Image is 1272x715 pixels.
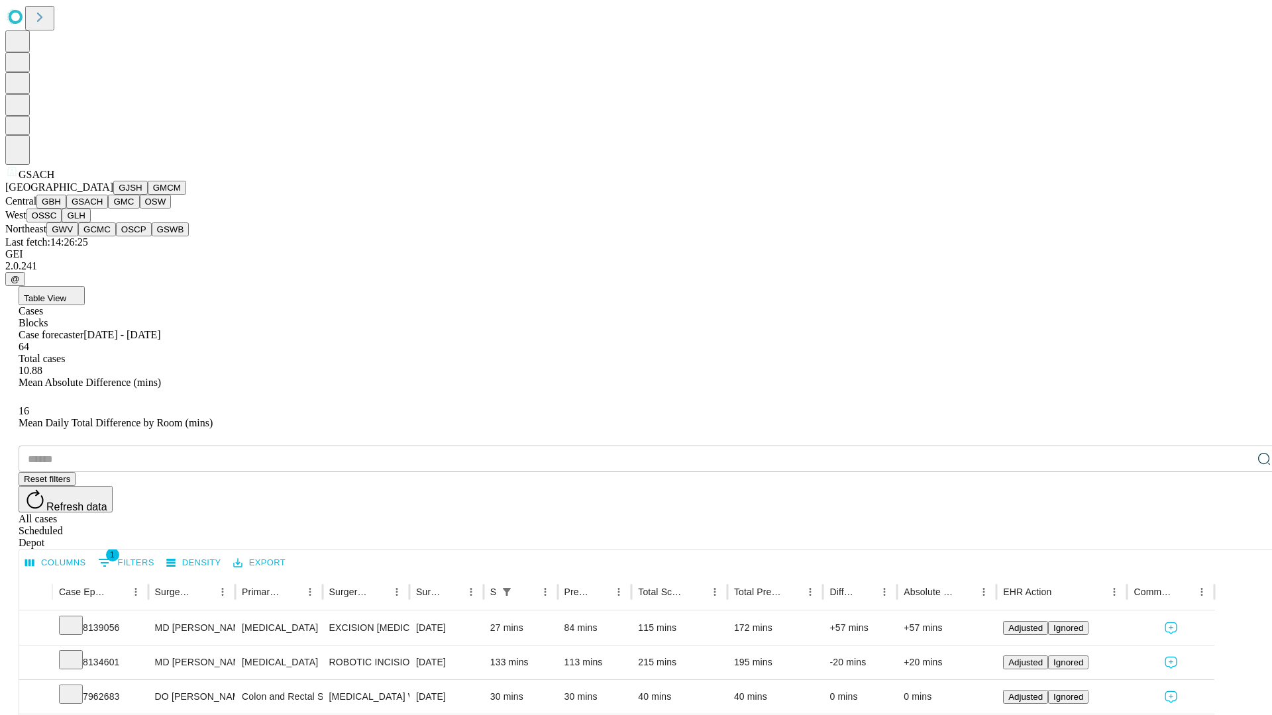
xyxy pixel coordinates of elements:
[416,680,477,714] div: [DATE]
[83,329,160,340] span: [DATE] - [DATE]
[116,222,152,236] button: OSCP
[282,583,301,601] button: Sort
[1008,623,1043,633] span: Adjusted
[904,587,955,597] div: Absolute Difference
[155,587,193,597] div: Surgeon Name
[108,195,139,209] button: GMC
[975,583,993,601] button: Menu
[5,223,46,234] span: Northeast
[329,680,403,714] div: [MEDICAL_DATA] WITH RECTAL FLAP
[140,195,172,209] button: OSW
[19,365,42,376] span: 10.88
[78,222,116,236] button: GCMC
[904,645,990,679] div: +20 mins
[46,222,78,236] button: GWV
[829,611,890,645] div: +57 mins
[108,583,127,601] button: Sort
[230,553,289,573] button: Export
[127,583,145,601] button: Menu
[19,405,29,416] span: 16
[5,248,1267,260] div: GEI
[155,680,229,714] div: DO [PERSON_NAME]
[26,617,46,640] button: Expand
[498,583,516,601] button: Show filters
[1008,692,1043,702] span: Adjusted
[1053,623,1083,633] span: Ignored
[213,583,232,601] button: Menu
[301,583,319,601] button: Menu
[95,552,158,573] button: Show filters
[26,651,46,675] button: Expand
[113,181,148,195] button: GJSH
[19,341,29,352] span: 64
[1053,583,1071,601] button: Sort
[163,553,225,573] button: Density
[59,587,107,597] div: Case Epic Id
[5,236,88,248] span: Last fetch: 14:26:25
[416,587,442,597] div: Surgery Date
[66,195,108,209] button: GSACH
[416,611,477,645] div: [DATE]
[857,583,875,601] button: Sort
[687,583,706,601] button: Sort
[638,611,721,645] div: 115 mins
[106,548,119,561] span: 1
[24,293,66,303] span: Table View
[829,680,890,714] div: 0 mins
[517,583,536,601] button: Sort
[329,611,403,645] div: EXCISION [MEDICAL_DATA] LESION EXCEPT [MEDICAL_DATA] TRUNK ETC 4 PLUS CM
[734,587,782,597] div: Total Predicted Duration
[19,286,85,305] button: Table View
[19,472,76,486] button: Reset filters
[564,680,625,714] div: 30 mins
[498,583,516,601] div: 1 active filter
[46,501,107,512] span: Refresh data
[195,583,213,601] button: Sort
[1003,655,1048,669] button: Adjusted
[5,181,113,193] span: [GEOGRAPHIC_DATA]
[5,260,1267,272] div: 2.0.241
[734,645,817,679] div: 195 mins
[19,417,213,428] span: Mean Daily Total Difference by Room (mins)
[536,583,555,601] button: Menu
[490,680,551,714] div: 30 mins
[904,680,990,714] div: 0 mins
[329,587,368,597] div: Surgery Name
[59,611,142,645] div: 8139056
[24,474,70,484] span: Reset filters
[734,680,817,714] div: 40 mins
[638,587,686,597] div: Total Scheduled Duration
[875,583,894,601] button: Menu
[490,587,496,597] div: Scheduled In Room Duration
[829,645,890,679] div: -20 mins
[462,583,480,601] button: Menu
[1003,621,1048,635] button: Adjusted
[242,587,280,597] div: Primary Service
[1105,583,1124,601] button: Menu
[36,195,66,209] button: GBH
[1134,587,1172,597] div: Comments
[1053,657,1083,667] span: Ignored
[242,645,315,679] div: [MEDICAL_DATA]
[1003,690,1048,704] button: Adjusted
[388,583,406,601] button: Menu
[19,377,161,388] span: Mean Absolute Difference (mins)
[59,645,142,679] div: 8134601
[782,583,801,601] button: Sort
[59,680,142,714] div: 7962683
[591,583,609,601] button: Sort
[5,209,26,220] span: West
[1192,583,1211,601] button: Menu
[564,587,590,597] div: Predicted In Room Duration
[443,583,462,601] button: Sort
[1048,690,1088,704] button: Ignored
[1174,583,1192,601] button: Sort
[1003,587,1051,597] div: EHR Action
[26,209,62,222] button: OSSC
[416,645,477,679] div: [DATE]
[1053,692,1083,702] span: Ignored
[564,645,625,679] div: 113 mins
[609,583,628,601] button: Menu
[242,611,315,645] div: [MEDICAL_DATA]
[801,583,820,601] button: Menu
